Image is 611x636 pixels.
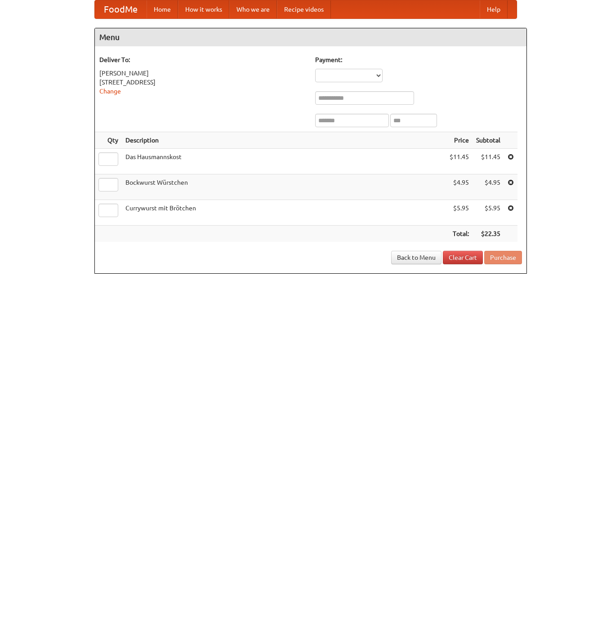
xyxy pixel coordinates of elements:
[473,149,504,174] td: $11.45
[446,174,473,200] td: $4.95
[95,0,147,18] a: FoodMe
[229,0,277,18] a: Who we are
[315,55,522,64] h5: Payment:
[480,0,508,18] a: Help
[473,226,504,242] th: $22.35
[446,149,473,174] td: $11.45
[391,251,442,264] a: Back to Menu
[473,132,504,149] th: Subtotal
[99,69,306,78] div: [PERSON_NAME]
[473,200,504,226] td: $5.95
[99,55,306,64] h5: Deliver To:
[122,200,446,226] td: Currywurst mit Brötchen
[446,132,473,149] th: Price
[95,132,122,149] th: Qty
[122,132,446,149] th: Description
[122,174,446,200] td: Bockwurst Würstchen
[99,88,121,95] a: Change
[277,0,331,18] a: Recipe videos
[446,226,473,242] th: Total:
[122,149,446,174] td: Das Hausmannskost
[95,28,526,46] h4: Menu
[446,200,473,226] td: $5.95
[178,0,229,18] a: How it works
[473,174,504,200] td: $4.95
[443,251,483,264] a: Clear Cart
[99,78,306,87] div: [STREET_ADDRESS]
[484,251,522,264] button: Purchase
[147,0,178,18] a: Home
